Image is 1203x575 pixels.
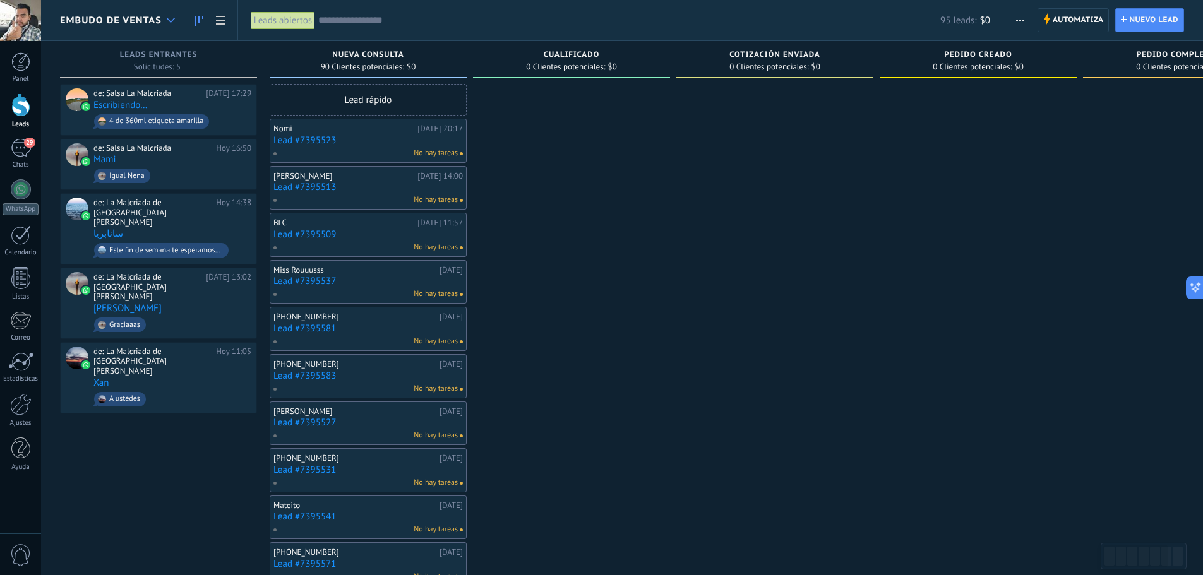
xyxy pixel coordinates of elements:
a: Automatiza [1038,8,1110,32]
span: $0 [811,63,820,71]
img: waba.svg [81,157,90,166]
a: Lead #7395541 [273,511,463,522]
span: 90 Clientes potenciales: [321,63,404,71]
div: Cotización enviada [683,50,867,61]
div: Hoy 16:50 [216,143,251,153]
span: Embudo de ventas [60,15,162,27]
div: Estadísticas [3,375,39,383]
span: No hay tareas [414,336,458,347]
div: [DATE] 20:17 [417,124,463,134]
a: Lead #7395523 [273,135,463,146]
div: [DATE] 17:29 [206,88,251,98]
span: No hay nada asignado [460,199,463,202]
div: Miss Rouuusss [273,265,436,275]
span: No hay nada asignado [460,246,463,249]
span: No hay nada asignado [460,152,463,155]
div: Leads [3,121,39,129]
div: Ayuda [3,463,39,471]
div: [DATE] 14:00 [417,171,463,181]
span: $0 [980,15,990,27]
div: Panel [3,75,39,83]
a: Lead #7395537 [273,276,463,287]
div: Nomi [273,124,414,134]
a: Xan [93,377,109,388]
div: Leads Entrantes [66,50,251,61]
div: [DATE] [440,359,463,369]
div: 4 de 360ml etiqueta amarilla [109,117,203,126]
div: BLC [273,218,414,228]
span: 0 Clientes potenciales: [933,63,1012,71]
img: waba.svg [81,360,90,369]
span: $0 [407,63,416,71]
span: 95 leads: [940,15,976,27]
a: Lead #7395527 [273,417,463,428]
span: No hay tareas [414,288,458,300]
div: de: Salsa La Malcriada [93,143,212,153]
img: waba.svg [81,286,90,295]
a: Lead #7395513 [273,182,463,193]
span: $0 [1015,63,1024,71]
div: de: La Malcriada de [GEOGRAPHIC_DATA][PERSON_NAME] [93,272,201,302]
span: No hay tareas [414,383,458,394]
div: [DATE] [440,406,463,417]
span: 0 Clientes potenciales: [526,63,605,71]
div: Igual Nena [109,172,145,181]
span: Nuevo lead [1129,9,1178,32]
span: No hay tareas [414,430,458,441]
img: waba.svg [81,102,90,111]
div: Chats [3,161,39,169]
div: [PHONE_NUMBER] [273,312,436,322]
div: Cualificado [479,50,664,61]
span: No hay nada asignado [460,528,463,531]
span: No hay tareas [414,148,458,159]
div: Escribiendo… [66,88,88,111]
button: Más [1011,8,1029,32]
a: Lead #7395509 [273,229,463,240]
div: Leads abiertos [251,11,315,30]
a: Lista [210,8,231,33]
span: Cotización enviada [729,50,820,59]
div: Pedido creado [886,50,1070,61]
span: 0 Clientes potenciales: [729,63,808,71]
div: Correo [3,334,39,342]
div: de: La Malcriada de [GEOGRAPHIC_DATA][PERSON_NAME] [93,347,212,376]
div: Lead rápido [270,84,467,116]
div: [PHONE_NUMBER] [273,547,436,557]
div: A ustedes [109,394,140,403]
div: [PHONE_NUMBER] [273,359,436,369]
a: Nuevo lead [1115,8,1184,32]
span: No hay nada asignado [460,434,463,437]
span: Nueva consulta [332,50,404,59]
div: [DATE] [440,312,463,322]
div: Listas [3,293,39,301]
a: Mami ‍ [93,154,119,165]
span: $0 [608,63,617,71]
div: de: Salsa La Malcriada [93,88,201,98]
a: سانابريا [93,228,123,239]
span: Solicitudes: 5 [134,63,181,71]
div: [DATE] [440,501,463,511]
span: No hay nada asignado [460,482,463,485]
span: No hay nada asignado [460,388,463,391]
span: No hay tareas [414,477,458,489]
a: Lead #7395583 [273,370,463,381]
div: WhatsApp [3,203,39,215]
div: Nueva consulta [276,50,460,61]
div: [DATE] [440,547,463,557]
a: [PERSON_NAME] [93,303,162,314]
div: [PERSON_NAME] [273,406,436,417]
div: [DATE] 13:02 [206,272,251,302]
span: 29 [24,138,35,148]
div: Hoy 11:05 [216,347,251,376]
span: Cualificado [544,50,600,59]
div: Mateito [273,501,436,511]
div: Mami ‍ [66,143,88,166]
div: Este fin de semana te esperamos en [PERSON_NAME] en el estacionamiento de [GEOGRAPHIC_DATA] [109,246,223,255]
div: Hoy 14:38 [216,198,251,227]
div: [PHONE_NUMBER] [273,453,436,463]
div: سانابريا [66,198,88,220]
a: Leads [188,8,210,33]
div: [PERSON_NAME] [273,171,414,181]
div: Calendario [3,249,39,257]
div: [DATE] 11:57 [417,218,463,228]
